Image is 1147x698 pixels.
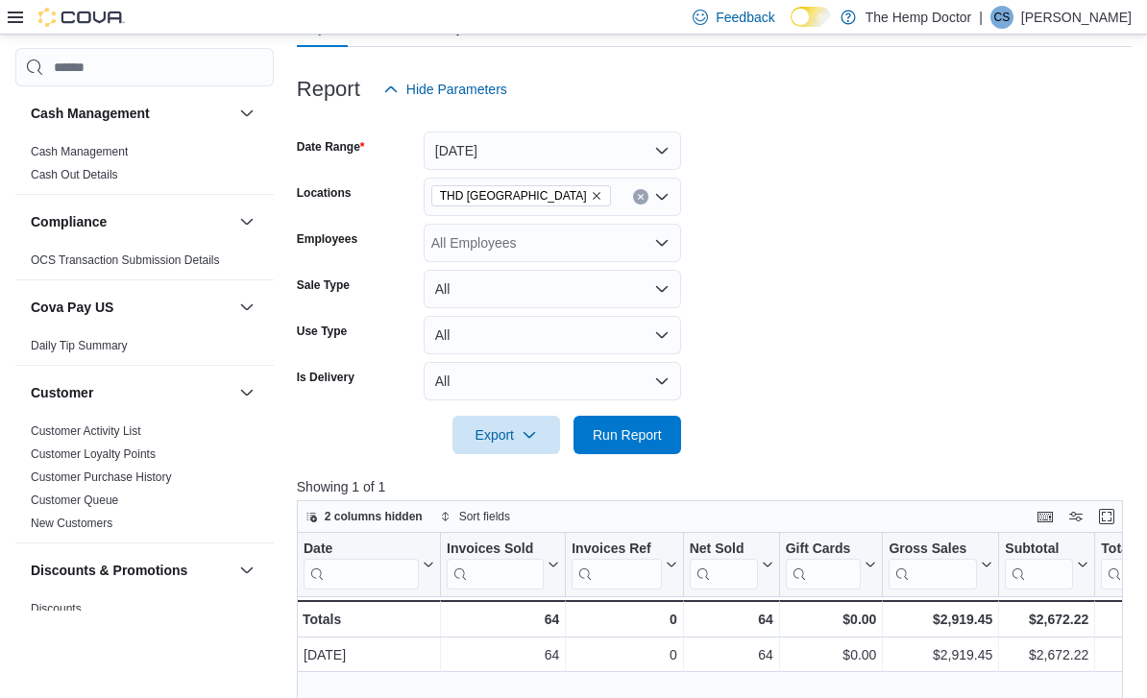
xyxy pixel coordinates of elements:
[994,6,1011,29] span: CS
[297,277,350,293] label: Sale Type
[15,140,274,194] div: Cash Management
[31,561,232,580] button: Discounts & Promotions
[889,541,977,559] div: Gross Sales
[785,541,861,590] div: Gift Card Sales
[15,597,274,674] div: Discounts & Promotions
[1005,644,1088,667] div: $2,672.22
[325,509,423,524] span: 2 columns hidden
[572,608,676,631] div: 0
[1064,505,1087,528] button: Display options
[297,324,347,339] label: Use Type
[297,370,354,385] label: Is Delivery
[572,644,676,667] div: 0
[593,425,662,445] span: Run Report
[440,186,587,205] span: THD [GEOGRAPHIC_DATA]
[447,541,559,590] button: Invoices Sold
[15,420,274,542] div: Customer
[785,541,876,590] button: Gift Cards
[31,339,128,352] a: Daily Tip Summary
[31,517,112,530] a: New Customers
[298,505,430,528] button: 2 columns hidden
[785,608,876,631] div: $0.00
[31,470,172,484] a: Customer Purchase History
[431,185,611,206] span: THD Mooresville
[791,27,792,28] span: Dark Mode
[31,298,232,317] button: Cova Pay US
[235,296,258,319] button: Cova Pay US
[31,212,232,231] button: Compliance
[31,602,82,615] a: Discounts
[716,8,774,27] span: Feedback
[304,541,419,559] div: Date
[31,212,107,231] h3: Compliance
[889,541,977,590] div: Gross Sales
[297,139,365,155] label: Date Range
[786,644,877,667] div: $0.00
[304,644,434,667] div: [DATE]
[573,416,681,454] button: Run Report
[591,190,602,202] button: Remove THD Mooresville from selection in this group
[297,78,360,101] h3: Report
[31,493,118,507] a: Customer Queue
[633,189,648,205] button: Clear input
[31,168,118,181] a: Cash Out Details
[1005,541,1088,590] button: Subtotal
[31,145,128,158] a: Cash Management
[376,70,515,108] button: Hide Parameters
[1005,541,1073,559] div: Subtotal
[297,477,1132,496] p: Showing 1 of 1
[689,541,757,559] div: Net Sold
[572,541,661,590] div: Invoices Ref
[654,235,670,251] button: Open list of options
[31,253,220,267] a: OCS Transaction Submission Details
[889,644,992,667] div: $2,919.45
[297,185,352,201] label: Locations
[303,608,434,631] div: Totals
[38,8,125,27] img: Cova
[447,644,559,667] div: 64
[990,6,1013,29] div: Cindy Shade
[979,6,983,29] p: |
[447,608,559,631] div: 64
[447,541,544,590] div: Invoices Sold
[304,541,434,590] button: Date
[572,541,661,559] div: Invoices Ref
[889,608,992,631] div: $2,919.45
[304,541,419,590] div: Date
[235,102,258,125] button: Cash Management
[31,104,150,123] h3: Cash Management
[235,210,258,233] button: Compliance
[406,80,507,99] span: Hide Parameters
[424,270,681,308] button: All
[889,541,992,590] button: Gross Sales
[31,447,156,461] a: Customer Loyalty Points
[785,541,861,559] div: Gift Cards
[424,132,681,170] button: [DATE]
[31,383,232,402] button: Customer
[459,509,510,524] span: Sort fields
[235,559,258,582] button: Discounts & Promotions
[689,541,772,590] button: Net Sold
[31,383,93,402] h3: Customer
[424,316,681,354] button: All
[572,541,676,590] button: Invoices Ref
[15,334,274,365] div: Cova Pay US
[654,189,670,205] button: Open list of options
[452,416,560,454] button: Export
[689,608,772,631] div: 64
[1005,608,1088,631] div: $2,672.22
[690,644,773,667] div: 64
[297,231,357,247] label: Employees
[1095,505,1118,528] button: Enter fullscreen
[464,416,549,454] span: Export
[432,505,518,528] button: Sort fields
[689,541,757,590] div: Net Sold
[866,6,971,29] p: The Hemp Doctor
[1005,541,1073,590] div: Subtotal
[791,7,831,27] input: Dark Mode
[31,104,232,123] button: Cash Management
[1034,505,1057,528] button: Keyboard shortcuts
[447,541,544,559] div: Invoices Sold
[31,561,187,580] h3: Discounts & Promotions
[1021,6,1132,29] p: [PERSON_NAME]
